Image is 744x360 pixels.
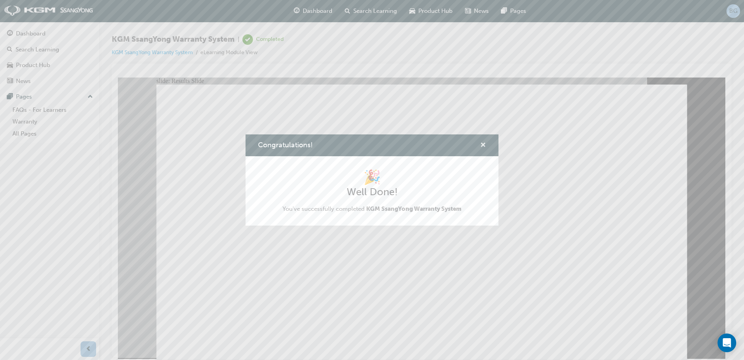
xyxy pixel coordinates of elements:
span: Congratulations! [258,141,313,149]
span: You've successfully completed [283,205,461,212]
h2: Well Done! [283,186,461,198]
h1: 🎉 [283,169,461,186]
div: Congratulations! [246,134,498,226]
div: Open Intercom Messenger [718,334,736,352]
span: KGM SsangYong Warranty System [366,205,461,212]
span: cross-icon [480,142,486,149]
button: cross-icon [480,141,486,150]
